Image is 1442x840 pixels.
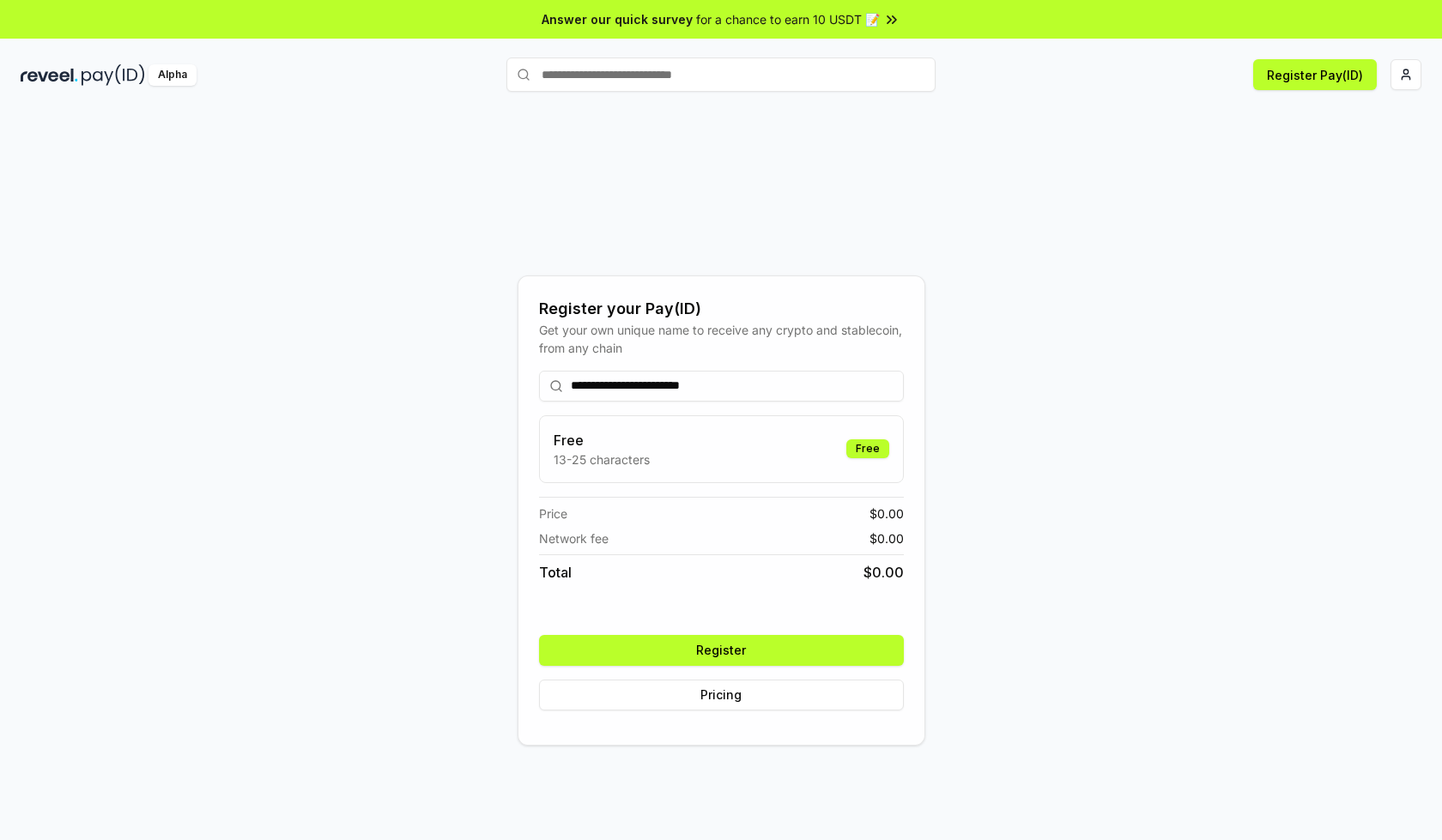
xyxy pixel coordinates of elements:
h3: Free [554,430,650,450]
div: Register your Pay(ID) [539,297,904,321]
span: for a chance to earn 10 USDT 📝 [696,10,880,28]
span: Answer our quick survey [542,10,693,28]
div: Free [846,439,889,458]
button: Register [539,635,904,666]
img: reveel_dark [21,64,78,86]
span: Total [539,562,572,583]
button: Register Pay(ID) [1253,59,1377,90]
div: Get your own unique name to receive any crypto and stablecoin, from any chain [539,321,904,357]
p: 13-25 characters [554,450,650,468]
div: Alpha [148,64,197,86]
span: $ 0.00 [863,562,904,583]
button: Pricing [539,680,904,710]
span: Network fee [539,529,609,547]
span: $ 0.00 [869,529,904,547]
span: Price [539,505,567,523]
img: pay_id [82,64,145,86]
span: $ 0.00 [869,505,904,523]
